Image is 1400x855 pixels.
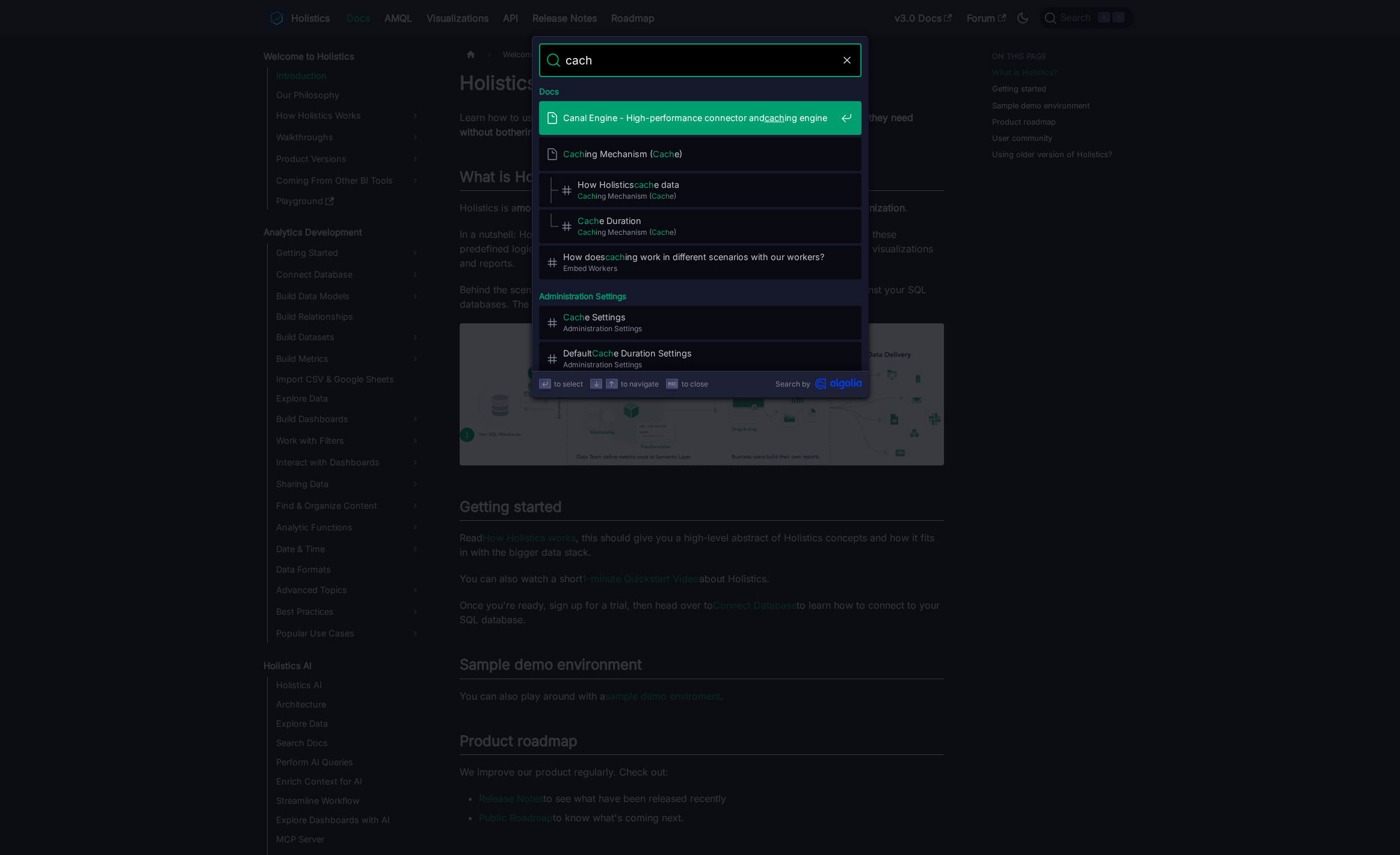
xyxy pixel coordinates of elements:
mark: cach [605,252,625,262]
span: to close [682,378,708,390]
span: to navigate [621,378,659,390]
mark: Cach [563,149,585,159]
input: Search docs [561,43,840,77]
span: Administration Settings [563,323,836,334]
button: Clear the query [840,53,854,67]
mark: Cach [652,228,670,237]
span: Administration Settings [563,359,836,370]
a: Caching Mechanism (Cache) [539,137,862,171]
mark: Cach [578,191,596,201]
svg: Algolia [815,378,862,390]
span: How does ing work in different scenarios with our workers?​ [563,251,836,263]
mark: Cach [578,228,596,237]
span: ing Mechanism ( e) [563,148,836,160]
mark: cach [765,113,785,123]
mark: Cach [653,149,674,159]
mark: cach [634,179,654,190]
a: Cache Settings​Administration Settings [539,306,862,340]
mark: Cach [652,191,670,201]
a: How Holisticscache data​Caching Mechanism (Cache) [539,173,862,207]
svg: Arrow down [592,379,601,388]
div: Administration Settings [537,282,864,306]
svg: Enter key [540,379,549,388]
span: to select [554,378,583,390]
span: e Settings​ [563,311,836,323]
span: How Holistics e data​ [578,179,836,190]
span: ing Mechanism ( e) [578,190,836,202]
span: ing Mechanism ( e) [578,226,836,238]
a: How doescaching work in different scenarios with our workers?​Embed Workers [539,246,862,279]
span: e Duration​ [578,215,836,226]
svg: Arrow up [607,379,616,388]
svg: Escape key [668,379,677,388]
mark: Cach [592,348,614,358]
span: Default e Duration Settings​ [563,347,836,359]
a: Canal Engine - High-performance connector andcaching engine [539,101,862,135]
span: Canal Engine - High-performance connector and ing engine [563,112,836,123]
span: Embed Workers [563,263,836,274]
mark: Cach [578,216,599,226]
span: Search by [776,378,810,390]
a: Search byAlgolia [776,378,862,390]
div: Docs [537,77,864,101]
a: Cache Duration​Caching Mechanism (Cache) [539,210,862,243]
mark: Cach [563,312,585,322]
a: DefaultCache Duration Settings​Administration Settings [539,342,862,376]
